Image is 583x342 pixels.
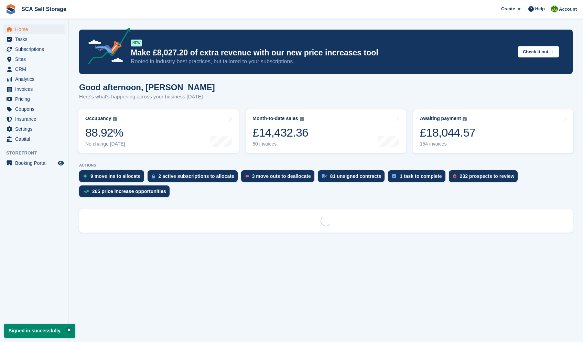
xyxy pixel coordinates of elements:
[3,124,65,134] a: menu
[413,109,573,153] a: Awaiting payment £18,044.57 154 invoices
[15,158,56,168] span: Booking Portal
[79,83,215,92] h1: Good afternoon, [PERSON_NAME]
[85,141,125,147] div: No change [DATE]
[15,124,56,134] span: Settings
[15,134,56,144] span: Capital
[6,4,16,14] img: stora-icon-8386f47178a22dfd0bd8f6a31ec36ba5ce8667c1dd55bd0f319d3a0aa187defe.svg
[252,126,308,140] div: £14,432.36
[252,141,308,147] div: 80 invoices
[318,170,388,185] a: 81 unsigned contracts
[300,117,304,121] img: icon-info-grey-7440780725fd019a000dd9b08b2336e03edf1995a4989e88bcd33f0948082b44.svg
[6,150,68,157] span: Storefront
[463,117,467,121] img: icon-info-grey-7440780725fd019a000dd9b08b2336e03edf1995a4989e88bcd33f0948082b44.svg
[15,104,56,114] span: Coupons
[3,44,65,54] a: menu
[19,3,69,15] a: SCA Self Storage
[113,117,117,121] img: icon-info-grey-7440780725fd019a000dd9b08b2336e03edf1995a4989e88bcd33f0948082b44.svg
[330,173,381,179] div: 81 unsigned contracts
[83,174,87,178] img: move_ins_to_allocate_icon-fdf77a2bb77ea45bf5b3d319d69a93e2d87916cf1d5bf7949dd705db3b84f3ca.svg
[148,170,241,185] a: 2 active subscriptions to allocate
[3,54,65,64] a: menu
[15,54,56,64] span: Sites
[79,163,573,168] p: ACTIONS
[159,173,234,179] div: 2 active subscriptions to allocate
[4,324,75,338] p: Signed in successfully.
[131,58,512,65] p: Rooted in industry best practices, but tailored to your subscriptions.
[3,84,65,94] a: menu
[83,190,89,193] img: price_increase_opportunities-93ffe204e8149a01c8c9dc8f82e8f89637d9d84a8eef4429ea346261dce0b2c0.svg
[392,174,396,178] img: task-75834270c22a3079a89374b754ae025e5fb1db73e45f91037f5363f120a921f8.svg
[3,94,65,104] a: menu
[3,34,65,44] a: menu
[131,40,142,46] div: NEW
[3,104,65,114] a: menu
[3,74,65,84] a: menu
[241,170,318,185] a: 3 move outs to deallocate
[15,64,56,74] span: CRM
[15,44,56,54] span: Subscriptions
[15,74,56,84] span: Analytics
[420,116,461,121] div: Awaiting payment
[551,6,558,12] img: Sam Chapman
[449,170,521,185] a: 232 prospects to review
[535,6,545,12] span: Help
[79,170,148,185] a: 9 move ins to allocate
[3,24,65,34] a: menu
[78,109,239,153] a: Occupancy 88.92% No change [DATE]
[400,173,442,179] div: 1 task to complete
[3,158,65,168] a: menu
[85,116,111,121] div: Occupancy
[57,159,65,167] a: Preview store
[518,46,559,57] button: Check it out →
[3,64,65,74] a: menu
[501,6,515,12] span: Create
[322,174,327,178] img: contract_signature_icon-13c848040528278c33f63329250d36e43548de30e8caae1d1a13099fd9432cc5.svg
[388,170,449,185] a: 1 task to complete
[246,109,406,153] a: Month-to-date sales £14,432.36 80 invoices
[131,48,512,58] p: Make £8,027.20 of extra revenue with our new price increases tool
[90,173,141,179] div: 9 move ins to allocate
[79,93,215,101] p: Here's what's happening across your business [DATE]
[420,126,476,140] div: £18,044.57
[245,174,249,178] img: move_outs_to_deallocate_icon-f764333ba52eb49d3ac5e1228854f67142a1ed5810a6f6cc68b1a99e826820c5.svg
[559,6,577,13] span: Account
[79,185,173,201] a: 265 price increase opportunities
[85,126,125,140] div: 88.92%
[3,134,65,144] a: menu
[15,94,56,104] span: Pricing
[15,84,56,94] span: Invoices
[15,34,56,44] span: Tasks
[252,116,298,121] div: Month-to-date sales
[3,114,65,124] a: menu
[15,24,56,34] span: Home
[252,173,311,179] div: 3 move outs to deallocate
[460,173,515,179] div: 232 prospects to review
[420,141,476,147] div: 154 invoices
[453,174,456,178] img: prospect-51fa495bee0391a8d652442698ab0144808aea92771e9ea1ae160a38d050c398.svg
[92,189,166,194] div: 265 price increase opportunities
[152,174,155,179] img: active_subscription_to_allocate_icon-d502201f5373d7db506a760aba3b589e785aa758c864c3986d89f69b8ff3...
[15,114,56,124] span: Insurance
[82,28,130,67] img: price-adjustments-announcement-icon-8257ccfd72463d97f412b2fc003d46551f7dbcb40ab6d574587a9cd5c0d94...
